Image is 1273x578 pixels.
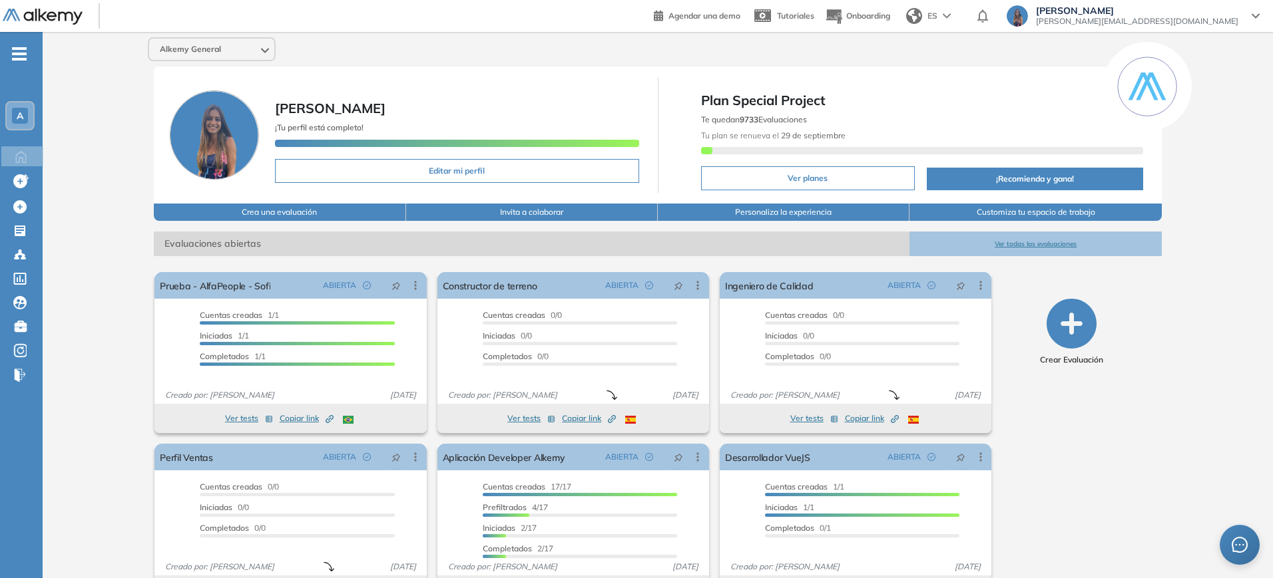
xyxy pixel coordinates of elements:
[443,444,565,470] a: Aplicación Developer Alkemy
[927,168,1143,190] button: ¡Recomienda y gana!
[645,453,653,461] span: check-circle
[323,279,356,291] span: ABIERTA
[765,482,844,492] span: 1/1
[385,389,421,401] span: [DATE]
[645,281,653,289] span: check-circle
[170,90,259,180] img: Foto de perfil
[363,281,371,289] span: check-circle
[674,452,683,462] span: pushpin
[790,410,838,426] button: Ver tests
[200,502,249,512] span: 0/0
[391,452,401,462] span: pushpin
[779,130,846,140] b: 29 de septiembre
[200,482,279,492] span: 0/0
[483,482,571,492] span: 17/17
[200,331,232,341] span: Iniciadas
[12,53,27,55] i: -
[701,90,1143,110] span: Plan Special Project
[956,280,965,291] span: pushpin
[765,523,814,533] span: Completados
[483,502,548,512] span: 4/17
[949,389,986,401] span: [DATE]
[1036,5,1238,16] span: [PERSON_NAME]
[765,502,798,512] span: Iniciadas
[765,502,814,512] span: 1/1
[483,502,527,512] span: Prefiltrados
[200,523,249,533] span: Completados
[382,275,411,296] button: pushpin
[483,351,549,361] span: 0/0
[483,543,553,553] span: 2/17
[343,416,354,424] img: BRA
[943,13,951,19] img: arrow
[160,444,213,470] a: Perfil Ventas
[1036,16,1238,27] span: [PERSON_NAME][EMAIL_ADDRESS][DOMAIN_NAME]
[654,7,740,23] a: Agendar una demo
[483,310,545,320] span: Cuentas creadas
[909,231,1161,256] button: Ver todas las evaluaciones
[483,482,545,492] span: Cuentas creadas
[3,9,83,25] img: Logo
[200,502,232,512] span: Iniciadas
[200,310,279,320] span: 1/1
[927,10,937,22] span: ES
[200,310,262,320] span: Cuentas creadas
[483,331,515,341] span: Iniciadas
[846,11,890,21] span: Onboarding
[765,482,828,492] span: Cuentas creadas
[909,204,1161,221] button: Customiza tu espacio de trabajo
[725,444,810,470] a: Desarrollador VueJS
[946,275,975,296] button: pushpin
[225,410,273,426] button: Ver tests
[363,453,371,461] span: check-circle
[1232,537,1248,553] span: message
[17,110,23,121] span: A
[154,204,405,221] button: Crea una evaluación
[483,523,537,533] span: 2/17
[701,114,807,124] span: Te quedan Evaluaciones
[562,412,616,424] span: Copiar link
[725,389,845,401] span: Creado por: [PERSON_NAME]
[275,122,364,132] span: ¡Tu perfil está completo!
[927,281,935,289] span: check-circle
[443,389,563,401] span: Creado por: [PERSON_NAME]
[725,561,845,573] span: Creado por: [PERSON_NAME]
[888,279,921,291] span: ABIERTA
[443,561,563,573] span: Creado por: [PERSON_NAME]
[483,543,532,553] span: Completados
[385,561,421,573] span: [DATE]
[160,272,270,299] a: Prueba - AlfaPeople - Sofi
[443,272,537,299] a: Constructor de terreno
[888,451,921,463] span: ABIERTA
[562,410,616,426] button: Copiar link
[275,159,638,183] button: Editar mi perfil
[483,523,515,533] span: Iniciadas
[483,331,532,341] span: 0/0
[701,166,915,190] button: Ver planes
[664,446,693,468] button: pushpin
[845,412,899,424] span: Copiar link
[906,8,922,24] img: world
[200,331,249,341] span: 1/1
[1040,354,1103,366] span: Crear Evaluación
[765,523,831,533] span: 0/1
[200,523,266,533] span: 0/0
[908,416,919,424] img: ESP
[605,451,638,463] span: ABIERTA
[382,446,411,468] button: pushpin
[664,275,693,296] button: pushpin
[507,410,555,426] button: Ver tests
[777,11,814,21] span: Tutoriales
[765,331,798,341] span: Iniciadas
[667,389,704,401] span: [DATE]
[200,351,249,361] span: Completados
[765,351,831,361] span: 0/0
[765,310,828,320] span: Cuentas creadas
[740,114,758,124] b: 9733
[765,331,814,341] span: 0/0
[200,351,266,361] span: 1/1
[391,280,401,291] span: pushpin
[701,130,846,140] span: Tu plan se renueva el
[323,451,356,463] span: ABIERTA
[667,561,704,573] span: [DATE]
